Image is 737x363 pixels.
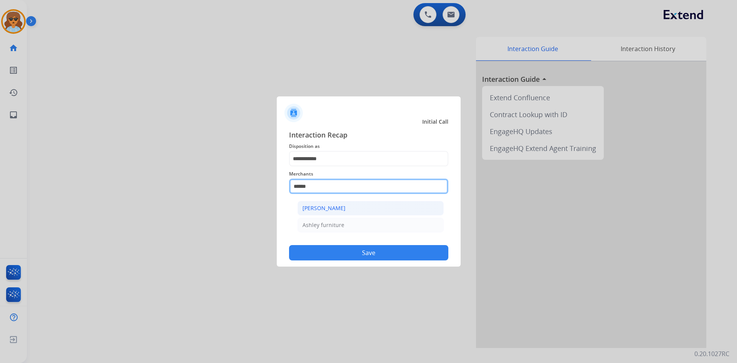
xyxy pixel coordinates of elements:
[289,129,448,142] span: Interaction Recap
[302,221,344,229] div: Ashley furniture
[422,118,448,126] span: Initial Call
[284,104,303,122] img: contactIcon
[289,169,448,179] span: Merchants
[289,142,448,151] span: Disposition as
[289,245,448,260] button: Save
[302,204,345,212] div: [PERSON_NAME]
[694,349,729,358] p: 0.20.1027RC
